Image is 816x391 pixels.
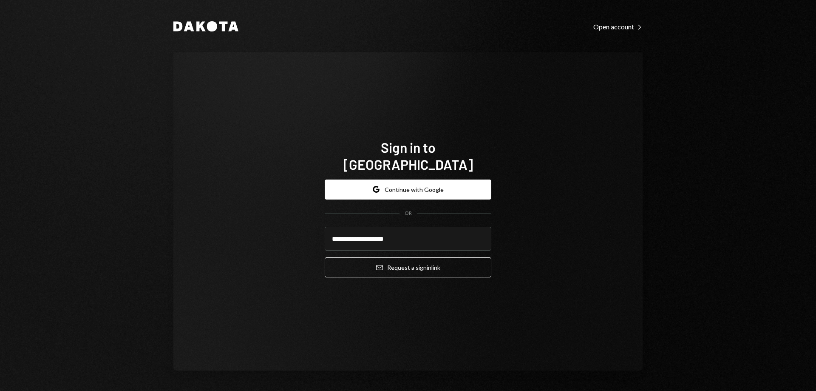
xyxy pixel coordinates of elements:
a: Open account [593,22,643,31]
div: OR [405,210,412,217]
h1: Sign in to [GEOGRAPHIC_DATA] [325,139,491,173]
div: Open account [593,23,643,31]
button: Continue with Google [325,180,491,200]
button: Request a signinlink [325,257,491,277]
